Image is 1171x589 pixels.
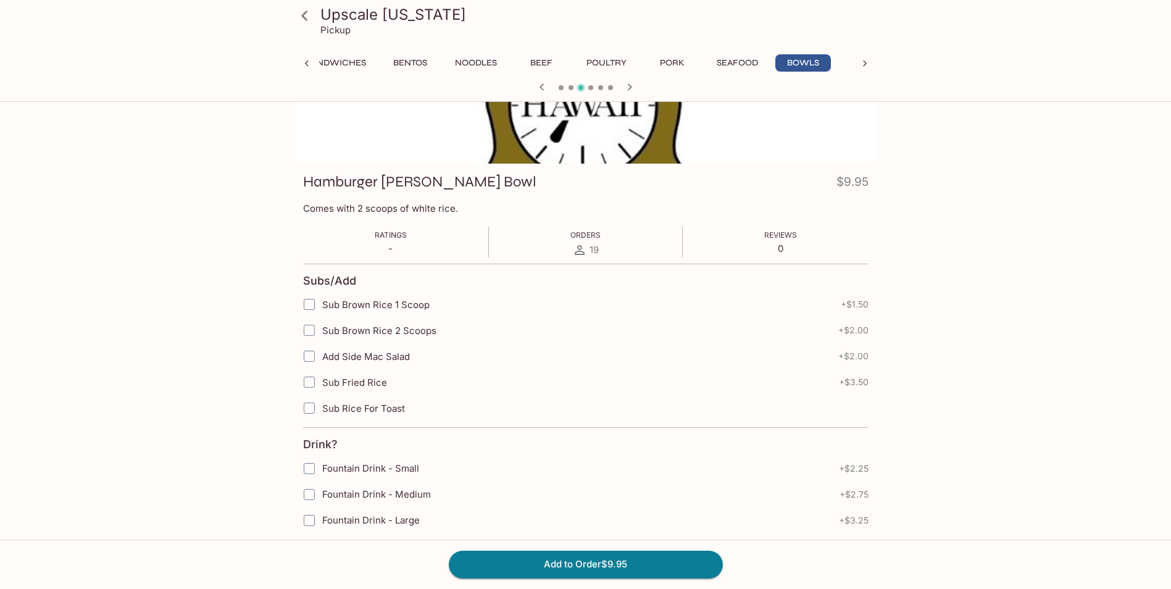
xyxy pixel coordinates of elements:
[579,54,635,72] button: Poultry
[322,325,436,336] span: Sub Brown Rice 2 Scoops
[322,462,419,474] span: Fountain Drink - Small
[322,403,405,414] span: Sub Rice For Toast
[764,243,797,254] p: 0
[841,299,869,309] span: + $1.50
[839,516,869,525] span: + $3.25
[383,54,438,72] button: Bentos
[303,274,356,288] h4: Subs/Add
[764,230,797,240] span: Reviews
[322,488,431,500] span: Fountain Drink - Medium
[322,377,387,388] span: Sub Fried Rice
[303,438,338,451] h4: Drink?
[644,54,700,72] button: Pork
[303,172,536,191] h3: Hamburger [PERSON_NAME] Bowl
[322,514,420,526] span: Fountain Drink - Large
[710,54,765,72] button: Seafood
[448,54,504,72] button: Noodles
[839,377,869,387] span: + $3.50
[836,172,869,196] h4: $9.95
[322,299,430,311] span: Sub Brown Rice 1 Scoop
[375,243,407,254] p: -
[840,490,869,499] span: + $2.75
[841,54,896,72] button: Drinks
[320,24,351,36] p: Pickup
[375,230,407,240] span: Ratings
[775,54,831,72] button: Bowls
[838,351,869,361] span: + $2.00
[303,203,869,214] p: Comes with 2 scoops of white rice.
[449,551,723,578] button: Add to Order$9.95
[838,325,869,335] span: + $2.00
[322,351,410,362] span: Add Side Mac Salad
[514,54,569,72] button: Beef
[590,244,599,256] span: 19
[570,230,601,240] span: Orders
[320,5,872,24] h3: Upscale [US_STATE]
[839,464,869,474] span: + $2.25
